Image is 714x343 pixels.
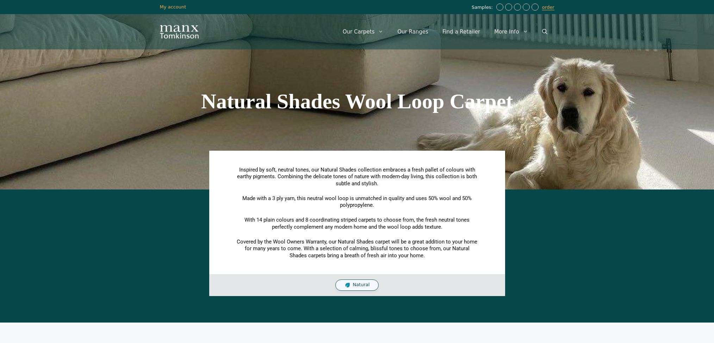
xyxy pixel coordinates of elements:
a: Our Carpets [336,21,391,42]
a: My account [160,4,186,10]
p: Covered by the Wool Owners Warranty, our Natural Shades carpet will be a great addition to your h... [236,239,479,259]
a: Open Search Bar [535,21,554,42]
a: More Info [487,21,535,42]
span: Made with a 3 ply yarn, this neutral wool loop is unmatched in quality and uses 50% wool and 50% ... [242,195,472,209]
nav: Primary [336,21,554,42]
span: With 14 plain colours and 8 coordinating striped carpets to choose from, the fresh neutral tones ... [244,217,470,230]
img: Manx Tomkinson [160,25,199,38]
span: Inspired by soft, neutral tones, our Natural Shades collection embraces a fresh pallet of colours... [237,167,477,187]
a: order [542,5,554,10]
span: Natural [353,282,370,288]
a: Our Ranges [390,21,435,42]
h1: Natural Shades Wool Loop Carpet [160,91,554,112]
a: Find a Retailer [435,21,487,42]
span: Samples: [472,5,495,11]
